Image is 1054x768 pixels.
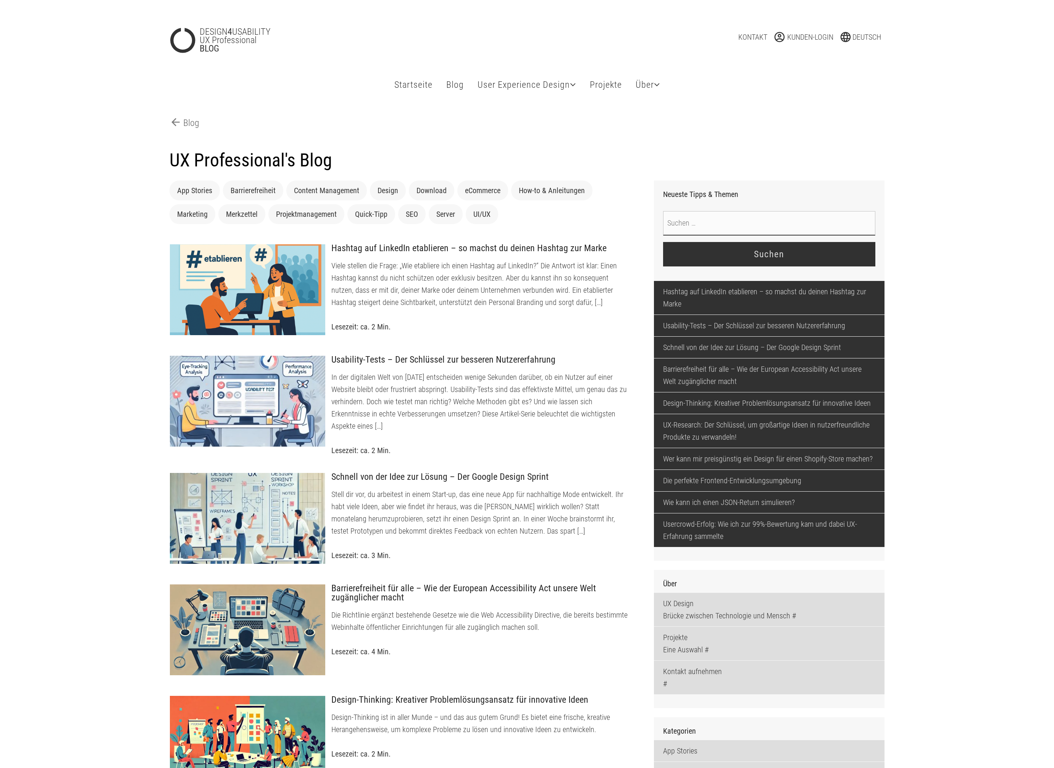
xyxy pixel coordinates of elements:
strong: BLOG [200,43,219,54]
a: Merkzettel [226,210,258,219]
a: Startseite [391,70,436,99]
a: Quick-Tipp [355,210,387,219]
a: Projekte [587,70,625,99]
span: Deutsch [852,32,881,42]
span: Lesezeit: ca. 3 Min. [331,551,391,560]
h2: Kategorien [663,726,875,736]
span: arrow_back [169,116,183,128]
span: Lesezeit: ca. 2 Min. [331,322,391,331]
strong: 4 [228,26,232,37]
span: Lesezeit: ca. 2 Min. [331,749,391,758]
a: App Stories [177,186,212,195]
a: Design [378,186,398,195]
h3: Usability-Tests – Der Schlüssel zur besseren Nutzererfahrung [331,355,632,365]
a: UX-Research: Der Schlüssel, um großartige Ideen in nutzerfreundliche Produkte zu verwandeln! [654,414,885,448]
a: Server [436,210,455,219]
h3: Barrierefreiheit für alle – Wie der European Accessibility Act unsere Welt zugänglicher macht [331,584,632,603]
a: Hashtag auf LinkedIn etablieren – so machst du deinen Hashtag zur Marke [654,281,885,315]
a: Usercrowd-Erfolg: Wie ich zur 99%-Bewertung kam und dabei UX-Erfahrung sammelte [654,513,885,547]
a: Blog [443,70,467,99]
span: account_circle [773,31,787,43]
a: Kontakt [738,31,767,43]
a: UI/UX [473,210,491,219]
h3: Design-Thinking: Kreativer Problemlösungsansatz für innovative Ideen [331,695,632,705]
a: arrow_backBlog [169,116,199,130]
p: In der digitalen Welt von [DATE] entscheiden wenige Sekunden darüber, ob ein Nutzer auf einer Web... [331,371,632,432]
a: Kontakt aufnehmen [654,661,885,694]
p: Design-Thinking ist in aller Munde – und das aus gutem Grund! Es bietet eine frische, kreative He... [331,711,632,736]
p: Eine Auswahl [663,644,875,656]
p: Die Richtlinie ergänzt bestehende Gesetze wie die Web Accessibility Directive, die bereits bestim... [331,609,632,633]
p: Stell dir vor, du arbeitest in einem Start-up, das eine neue App für nachhaltige Mode entwickelt.... [331,488,632,537]
h3: Schnell von der Idee zur Lösung – Der Google Design Sprint [331,472,632,482]
h3: Über [663,579,875,588]
p: Viele stellen die Frage: „Wie etabliere ich einen Hashtag auf LinkedIn?“ Die Antwort ist klar: Ei... [331,260,632,308]
h3: Neueste Tipps & Themen [663,190,875,199]
a: Barrierefreiheit [231,186,276,195]
span: language [839,31,852,43]
a: Design-Thinking: Kreativer Problemlösungsansatz für innovative Ideen [654,392,885,414]
a: App Stories [654,740,885,762]
p: Brücke zwischen Technologie und Mensch [663,610,875,622]
input: Suchen [663,242,875,266]
a: UX DesignBrücke zwischen Technologie und Mensch [654,593,885,626]
a: Download [416,186,447,195]
a: User Experience Design [475,70,579,99]
span: Lesezeit: ca. 4 Min. [331,647,391,656]
span: Lesezeit: ca. 2 Min. [331,446,391,455]
a: Schnell von der Idee zur Lösung – Der Google Design Sprint [654,337,885,358]
a: Content Management [294,186,359,195]
a: Marketing [177,210,208,219]
a: Wer kann mir preisgünstig ein Design für einen Shopify-Store machen? [654,448,885,470]
span: Kunden-Login [787,32,833,42]
a: Wie kann ich einen JSON-Return simulieren? [654,492,885,513]
a: eCommerce [465,186,500,195]
a: DESIGN4USABILITYUX ProfessionalBLOG [170,27,400,53]
h1: UX Professional's Blog [169,150,885,171]
a: languageDeutsch [839,31,881,44]
a: How-to & Anleitungen [519,186,585,195]
a: SEO [406,210,418,219]
a: Über [633,70,663,99]
a: Die perfekte Frontend-Entwicklungsumgebung [654,470,885,491]
a: Usability-Tests – Der Schlüssel zur besseren Nutzererfahrung [654,315,885,336]
a: Projektmanagement [276,210,337,219]
a: ProjekteEine Auswahl [654,627,885,660]
h3: Hashtag auf LinkedIn etablieren – so machst du deinen Hashtag zur Marke [331,244,632,253]
a: account_circleKunden-Login [773,31,833,44]
a: Barrierefreiheit für alle – Wie der European Accessibility Act unsere Welt zugänglicher macht [654,358,885,392]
